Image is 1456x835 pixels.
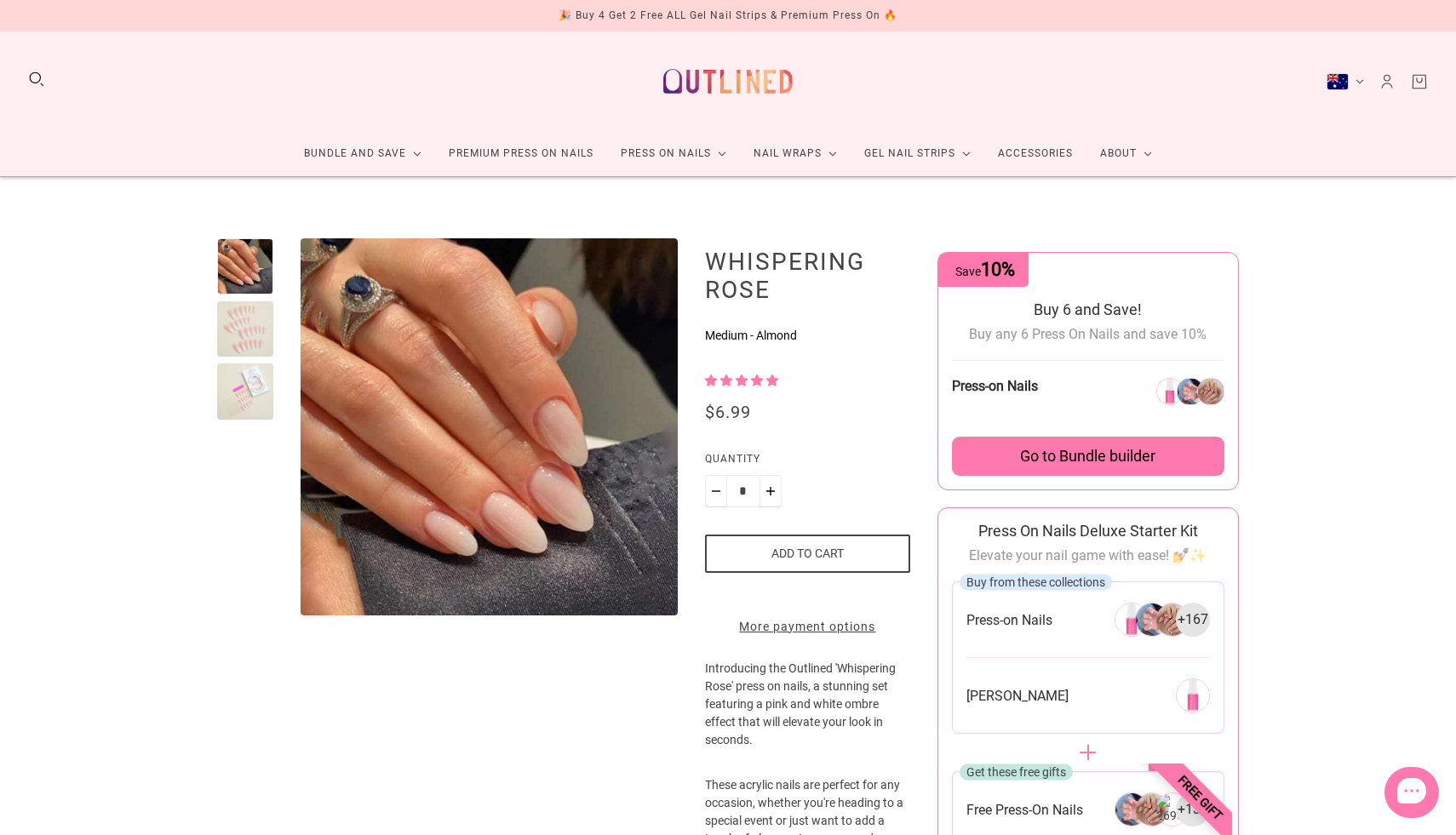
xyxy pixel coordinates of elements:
img: 266304946256-0 [1115,603,1149,637]
img: 266304946256-1 [1135,603,1169,637]
img: 269291651152-0 [1176,678,1210,712]
div: 🎉 Buy 4 Get 2 Free ALL Gel Nail Strips & Premium Press On 🔥 [559,7,897,25]
img: Whispering Rose [301,238,678,615]
button: Search [27,70,46,89]
label: Quantity [705,450,910,475]
p: Medium - Almond [705,327,910,345]
a: Bundle and Save [290,131,435,176]
span: 10% [981,259,1015,280]
img: 266304946256-2 [1155,603,1189,637]
span: 5.00 stars [705,374,778,387]
span: Buy any 6 Press On Nails and save 10% [969,326,1207,342]
span: Buy from these collections [966,575,1105,589]
span: Elevate your nail game with ease! 💅✨ [969,547,1207,563]
modal-trigger: Enlarge product image [301,238,678,615]
a: Account [1378,72,1396,91]
a: Outlined [653,45,803,117]
p: Introducing the Outlined 'Whispering Rose' press on nails, a stunning set featuring a pink and wh... [705,660,910,776]
button: Plus [760,475,782,507]
a: More payment options [705,618,910,636]
a: Gel Nail Strips [851,131,984,176]
button: Minus [705,475,727,507]
span: + 167 [1178,610,1208,629]
h1: Whispering Rose [705,247,910,304]
span: $6.99 [705,402,751,422]
a: Premium Press On Nails [435,131,607,176]
span: Free Press-On Nails [966,801,1083,819]
span: Press-on Nails [952,378,1038,394]
a: Cart [1410,72,1429,91]
span: Go to Bundle builder [1020,447,1155,466]
a: Nail Wraps [740,131,851,176]
button: Add to cart [705,535,910,573]
a: About [1086,131,1166,176]
span: Press On Nails Deluxe Starter Kit [978,522,1198,540]
span: Buy 6 and Save! [1034,300,1142,318]
span: [PERSON_NAME] [966,687,1069,705]
button: Australia [1327,73,1364,90]
span: Press-on Nails [966,611,1052,629]
a: Accessories [984,131,1086,176]
a: Press On Nails [607,131,740,176]
span: Save [955,265,1015,278]
span: Get these free gifts [966,765,1066,779]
